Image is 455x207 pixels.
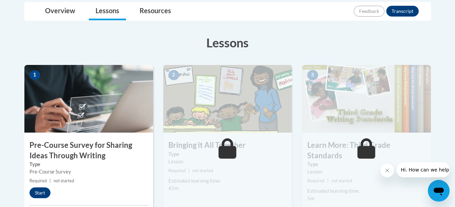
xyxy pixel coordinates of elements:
label: Type [168,151,287,158]
iframe: Button to launch messaging window [428,180,450,202]
button: Transcript [386,6,419,17]
a: Overview [38,2,82,20]
div: Lesson [307,168,426,176]
a: Resources [133,2,178,20]
span: 2 [168,70,179,80]
span: | [327,178,329,183]
iframe: Close message [380,164,394,177]
h3: Bringing it All Together [163,140,292,151]
img: Course Image [24,65,153,133]
span: 45m [168,185,179,191]
label: Type [29,161,148,168]
span: | [188,168,190,173]
label: Type [307,161,426,168]
span: 5m [307,195,314,201]
span: Required [29,178,47,183]
h3: Learn More: Third Grade Standards [302,140,431,161]
span: Hi. How can we help? [4,5,55,10]
span: 1 [29,70,40,80]
img: Course Image [163,65,292,133]
span: not started [54,178,74,183]
button: Feedback [354,6,385,17]
span: not started [192,168,213,173]
h3: Pre-Course Survey for Sharing Ideas Through Writing [24,140,153,161]
div: Pre-Course Survey [29,168,148,176]
span: Required [307,178,325,183]
span: | [49,178,51,183]
div: Lesson [168,158,287,165]
a: Lessons [89,2,126,20]
img: Course Image [302,65,431,133]
h3: Lessons [24,34,431,51]
div: Estimated learning time: [307,187,426,195]
button: Start [29,187,50,198]
div: Estimated learning time: [168,177,287,185]
iframe: Message from company [397,162,450,177]
span: 3 [307,70,318,80]
span: not started [331,178,352,183]
span: Required [168,168,186,173]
